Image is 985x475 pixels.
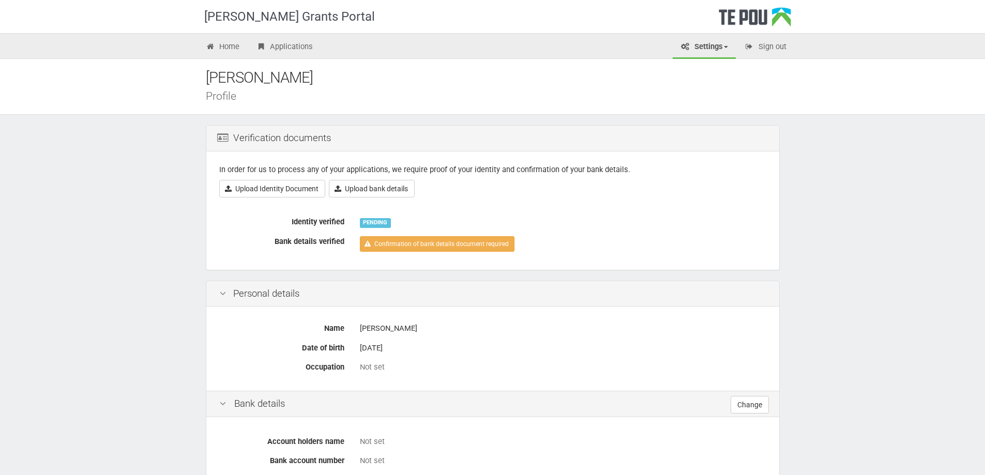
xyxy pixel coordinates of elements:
[211,339,352,354] label: Date of birth
[219,164,766,175] p: In order for us to process any of your applications, we require proof of your identity and confir...
[206,391,779,417] div: Bank details
[211,233,352,247] label: Bank details verified
[360,218,391,227] div: PENDING
[360,362,766,373] div: Not set
[731,396,769,413] a: Change
[360,236,514,252] a: Confirmation of bank details document required
[206,90,795,101] div: Profile
[211,213,352,227] label: Identity verified
[360,455,766,466] div: Not set
[673,36,736,59] a: Settings
[198,36,248,59] a: Home
[360,339,766,357] div: [DATE]
[211,433,352,447] label: Account holders name
[211,358,352,373] label: Occupation
[211,452,352,466] label: Bank account number
[719,7,791,33] div: Te Pou Logo
[737,36,794,59] a: Sign out
[206,281,779,307] div: Personal details
[329,180,415,197] a: Upload bank details
[206,67,795,89] div: [PERSON_NAME]
[219,180,325,197] a: Upload Identity Document
[211,319,352,334] label: Name
[206,126,779,151] div: Verification documents
[360,319,766,338] div: [PERSON_NAME]
[360,436,766,447] div: Not set
[248,36,321,59] a: Applications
